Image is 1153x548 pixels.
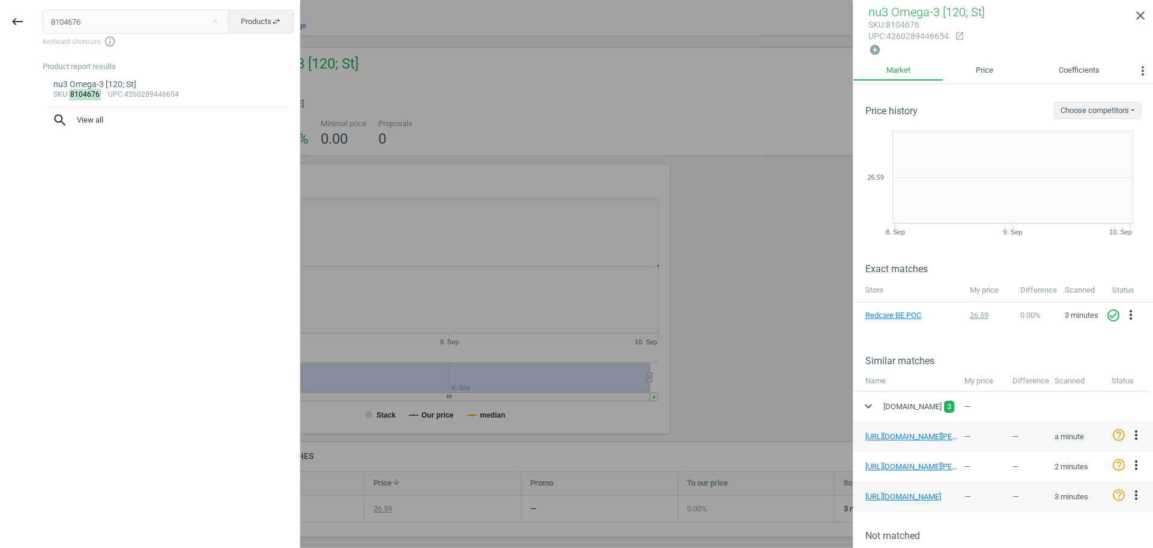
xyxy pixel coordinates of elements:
[1112,428,1126,442] i: help_outline
[1006,486,1049,508] div: —
[964,279,1014,302] th: My price
[43,107,294,133] button: searchView all
[1133,8,1148,23] i: close
[1003,228,1023,236] tspan: 9. Sep
[1129,458,1143,472] i: more_vert
[883,401,942,412] span: [DOMAIN_NAME]
[1129,428,1143,442] i: more_vert
[43,61,300,72] div: Product report results
[43,10,229,34] input: Enter the SKU or product name
[1065,311,1098,320] span: 3 minutes
[1129,458,1143,473] button: more_vert
[1059,279,1106,302] th: Scanned
[1112,458,1126,472] i: help_outline
[241,16,281,27] span: Products
[1129,488,1143,504] button: more_vert
[868,5,985,19] span: nu3 Omega-3 [120; St]
[228,10,294,34] button: Productsswap_horiz
[865,492,941,501] a: [URL][DOMAIN_NAME]
[865,432,999,441] a: [URL][DOMAIN_NAME][PERSON_NAME]
[1020,311,1041,320] span: 0.00 %
[1049,370,1106,392] div: Scanned
[1124,308,1138,322] i: more_vert
[1129,428,1143,443] button: more_vert
[958,425,1006,448] div: —
[858,395,879,418] button: expand_more
[1129,488,1143,502] i: more_vert
[1006,455,1049,478] div: —
[861,399,876,413] i: expand_more
[886,228,905,236] tspan: 8. Sep
[867,174,884,181] text: 26.59
[43,35,294,47] span: Keyboard shortcuts
[1054,102,1141,119] button: Choose competitors
[868,20,884,29] span: sku
[1124,308,1138,323] button: more_vert
[868,31,885,41] span: upc
[53,90,283,100] div: : :4260289446654
[955,31,964,41] i: open_in_new
[869,44,881,56] i: add_circle
[1106,308,1121,323] i: check_circle_outline
[868,31,949,42] div: : 4260289446654
[4,8,31,36] button: keyboard_backspace
[10,14,25,29] i: keyboard_backspace
[865,530,1153,541] h3: Not matched
[958,486,1006,508] div: —
[865,105,918,117] h3: Price history
[53,90,67,99] span: sku
[1133,61,1153,85] button: more_vert
[1055,431,1084,442] span: a minute
[1106,279,1153,302] th: Status
[271,17,281,26] i: swap_horiz
[1006,370,1049,392] div: Difference
[865,310,925,321] a: Redcare BE POC
[958,370,1006,392] div: My price
[1106,370,1150,392] div: Status
[958,455,1006,478] div: —
[947,401,951,413] span: 3
[1006,425,1049,448] div: —
[1136,64,1150,78] i: more_vert
[868,19,949,31] div: : 8104676
[865,263,1153,275] h3: Exact matches
[1055,492,1088,502] span: 3 minutes
[868,43,882,57] button: add_circle
[970,310,1009,321] div: 26.59
[853,279,964,302] th: Store
[853,61,943,81] a: Market
[865,462,1057,471] a: [URL][DOMAIN_NAME][PERSON_NAME][MEDICAL_DATA]
[949,31,964,42] a: open_in_new
[69,89,101,100] mark: 8104676
[1014,279,1059,302] th: Difference
[1109,228,1132,236] tspan: 10. Sep
[1112,488,1126,502] i: help_outline
[1055,461,1088,472] span: 2 minutes
[52,112,68,128] i: search
[958,395,1018,418] div: —
[206,16,224,27] button: Close
[865,355,1153,367] h3: Similar matches
[853,370,958,392] div: Name
[104,35,116,47] i: info_outline
[53,79,283,90] div: nu3 Omega-3 [120; St]
[1026,61,1133,81] a: Coefficients
[52,112,284,128] span: View all
[943,61,1026,81] a: Price
[108,90,123,99] span: upc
